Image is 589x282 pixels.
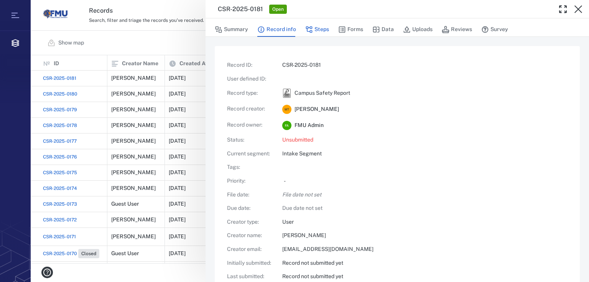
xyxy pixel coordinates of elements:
[282,191,568,199] p: File date not set
[215,22,248,37] button: Summary
[284,177,568,185] p: -
[227,150,273,158] p: Current segment :
[227,273,273,280] p: Last submitted :
[227,204,273,212] p: Due date :
[294,89,350,97] p: Campus Safety Report
[282,150,568,158] p: Intake Segment
[338,22,363,37] button: Forms
[218,5,263,14] h3: CSR-2025-0181
[282,232,568,239] p: [PERSON_NAME]
[282,259,568,267] p: Record not submitted yet
[282,121,291,130] div: F A
[282,273,568,280] p: Record not submitted yet
[227,105,273,113] p: Record creator :
[403,22,433,37] button: Uploads
[294,122,324,129] span: FMU Admin
[294,106,339,113] span: [PERSON_NAME]
[17,5,33,12] span: Help
[227,163,273,171] p: Tags :
[227,177,273,185] p: Priority :
[282,105,291,114] div: M T
[282,136,568,144] p: Unsubmitted
[227,61,273,69] p: Record ID :
[442,22,472,37] button: Reviews
[372,22,394,37] button: Data
[282,218,568,226] p: User
[227,191,273,199] p: File date :
[282,89,291,98] img: icon Campus Safety Report
[6,6,334,13] body: Rich Text Area. Press ALT-0 for help.
[271,6,285,13] span: Open
[227,259,273,267] p: Initially submitted :
[555,2,571,17] button: Toggle Fullscreen
[227,89,273,97] p: Record type :
[227,75,273,83] p: User defined ID :
[282,246,568,253] p: [EMAIL_ADDRESS][DOMAIN_NAME]
[282,89,291,98] div: Campus Safety Report
[227,136,273,144] p: Status :
[227,232,273,239] p: Creator name :
[481,22,508,37] button: Survey
[282,61,568,69] p: CSR-2025-0181
[282,204,568,212] p: Due date not set
[227,246,273,253] p: Creator email :
[305,22,329,37] button: Steps
[257,22,296,37] button: Record info
[227,121,273,129] p: Record owner :
[227,218,273,226] p: Creator type :
[571,2,586,17] button: Close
